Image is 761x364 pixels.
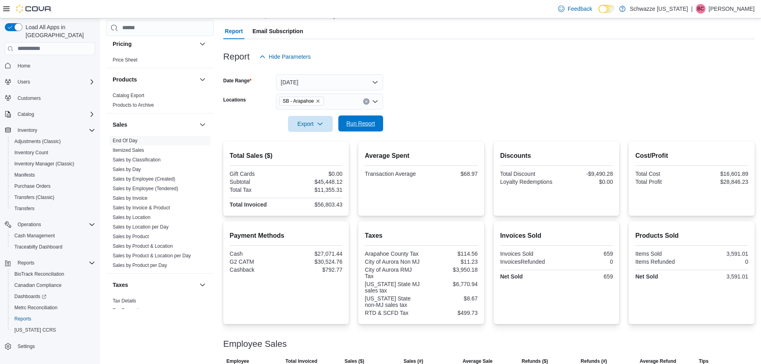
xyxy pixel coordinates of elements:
[113,121,196,129] button: Sales
[635,171,690,177] div: Total Cost
[693,251,748,257] div: 3,591.01
[106,296,214,318] div: Taxes
[14,161,74,167] span: Inventory Manager (Classic)
[14,233,55,239] span: Cash Management
[198,75,207,84] button: Products
[696,4,705,14] div: Brennan Croy
[8,192,98,203] button: Transfers (Classic)
[8,147,98,158] button: Inventory Count
[113,167,141,172] a: Sales by Day
[8,269,98,280] button: BioTrack Reconciliation
[256,49,314,65] button: Hide Parameters
[230,187,284,193] div: Total Tax
[18,95,41,101] span: Customers
[293,116,328,132] span: Export
[14,205,34,212] span: Transfers
[365,251,419,257] div: Arapahoe County Tax
[8,136,98,147] button: Adjustments (Classic)
[106,55,214,68] div: Pricing
[18,260,34,266] span: Reports
[11,204,38,213] a: Transfers
[113,298,136,304] a: Tax Details
[14,93,95,103] span: Customers
[500,231,613,241] h2: Invoices Sold
[14,93,44,103] a: Customers
[230,251,284,257] div: Cash
[113,215,151,220] a: Sales by Location
[113,176,175,182] a: Sales by Employee (Created)
[230,267,284,273] div: Cashback
[8,241,98,253] button: Traceabilty Dashboard
[230,171,284,177] div: Gift Cards
[693,179,748,185] div: $28,846.23
[500,259,555,265] div: InvoicesRefunded
[423,310,478,316] div: $499.73
[11,292,95,301] span: Dashboards
[113,93,144,98] a: Catalog Export
[14,271,64,277] span: BioTrack Reconciliation
[11,181,95,191] span: Purchase Orders
[500,151,613,161] h2: Discounts
[14,293,46,300] span: Dashboards
[11,159,77,169] a: Inventory Manager (Classic)
[230,201,267,208] strong: Total Invoiced
[423,281,478,287] div: $6,770.94
[11,292,50,301] a: Dashboards
[18,79,30,85] span: Users
[113,147,144,153] a: Itemized Sales
[252,23,303,39] span: Email Subscription
[8,302,98,313] button: Metrc Reconciliation
[11,325,95,335] span: Washington CCRS
[14,316,31,322] span: Reports
[365,310,419,316] div: RTD & SCFD Tax
[14,220,95,229] span: Operations
[635,251,690,257] div: Items Sold
[14,342,38,351] a: Settings
[113,195,147,201] a: Sales by Invoice
[113,157,161,163] a: Sales by Classification
[14,220,44,229] button: Operations
[346,119,375,127] span: Run Report
[18,343,35,350] span: Settings
[113,233,149,240] span: Sales by Product
[230,151,343,161] h2: Total Sales ($)
[423,251,478,257] div: $114.56
[198,280,207,290] button: Taxes
[568,5,592,13] span: Feedback
[113,186,178,191] a: Sales by Employee (Tendered)
[693,171,748,177] div: $16,601.89
[14,109,37,119] button: Catalog
[11,148,52,157] a: Inventory Count
[113,137,137,144] span: End Of Day
[288,171,342,177] div: $0.00
[113,76,137,84] h3: Products
[2,109,98,120] button: Catalog
[635,231,748,241] h2: Products Sold
[558,251,613,257] div: 659
[113,253,191,259] a: Sales by Product & Location per Day
[18,221,41,228] span: Operations
[2,92,98,104] button: Customers
[113,138,137,143] a: End Of Day
[8,313,98,324] button: Reports
[11,137,95,146] span: Adjustments (Classic)
[2,219,98,230] button: Operations
[363,98,370,105] button: Clear input
[11,159,95,169] span: Inventory Manager (Classic)
[635,151,748,161] h2: Cost/Profit
[113,281,196,289] button: Taxes
[14,282,62,288] span: Canadian Compliance
[113,205,170,211] span: Sales by Invoice & Product
[11,280,95,290] span: Canadian Compliance
[288,259,342,265] div: $30,524.76
[288,187,342,193] div: $11,355.31
[279,97,324,105] span: SB - Arapahoe
[113,224,169,230] a: Sales by Location per Day
[14,125,95,135] span: Inventory
[2,60,98,72] button: Home
[709,4,755,14] p: [PERSON_NAME]
[11,193,58,202] a: Transfers (Classic)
